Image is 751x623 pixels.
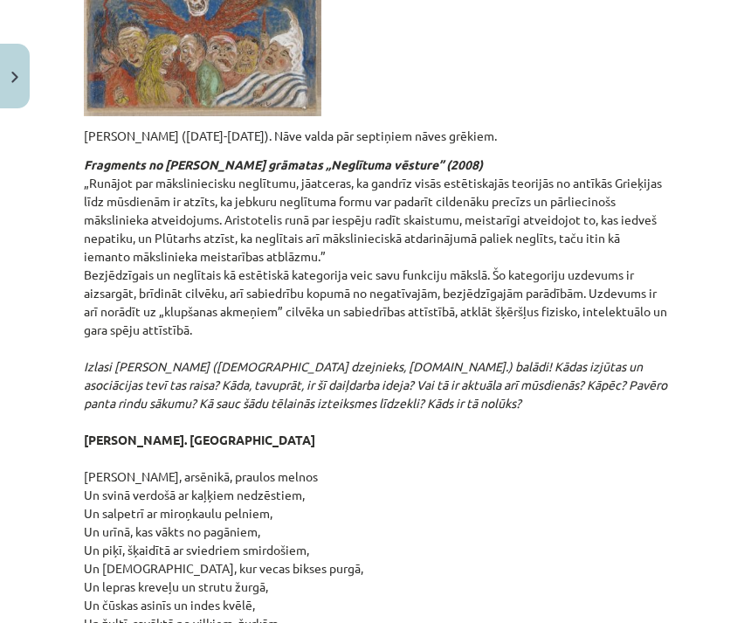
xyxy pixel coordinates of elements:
[84,127,667,145] p: [PERSON_NAME] ([DATE]-[DATE]). Nāve valda pār septiņiem nāves grēkiem.
[11,72,18,83] img: icon-close-lesson-0947bae3869378f0d4975bcd49f059093ad1ed9edebbc8119c70593378902aed.svg
[84,156,483,172] strong: Fragments no [PERSON_NAME] grāmatas „Neglītuma vēsture” (2008)
[84,432,315,447] strong: [PERSON_NAME]. [GEOGRAPHIC_DATA]
[84,358,667,411] em: Izlasi [PERSON_NAME] ([DEMOGRAPHIC_DATA] dzejnieks, [DOMAIN_NAME].) balādi! Kādas izjūtas un asoc...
